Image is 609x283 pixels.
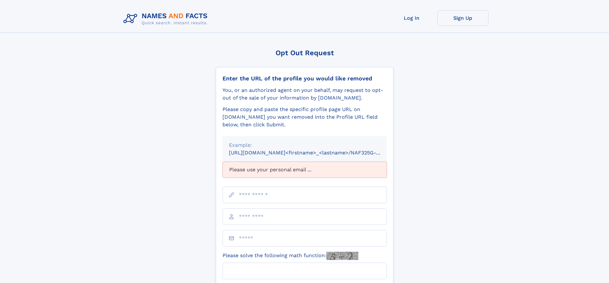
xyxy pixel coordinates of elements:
div: Please copy and paste the specific profile page URL on [DOMAIN_NAME] you want removed into the Pr... [223,106,387,129]
a: Log In [386,10,437,26]
div: You, or an authorized agent on your behalf, may request to opt-out of the sale of your informatio... [223,86,387,102]
small: [URL][DOMAIN_NAME]<firstname>_<lastname>/NAF325G-xxxxxxxx [229,150,399,156]
div: Please use your personal email ... [223,162,387,178]
label: Please solve the following math function: [223,252,358,260]
div: Opt Out Request [216,49,394,57]
a: Sign Up [437,10,488,26]
div: Example: [229,141,380,149]
div: Enter the URL of the profile you would like removed [223,75,387,82]
img: Logo Names and Facts [121,10,213,27]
